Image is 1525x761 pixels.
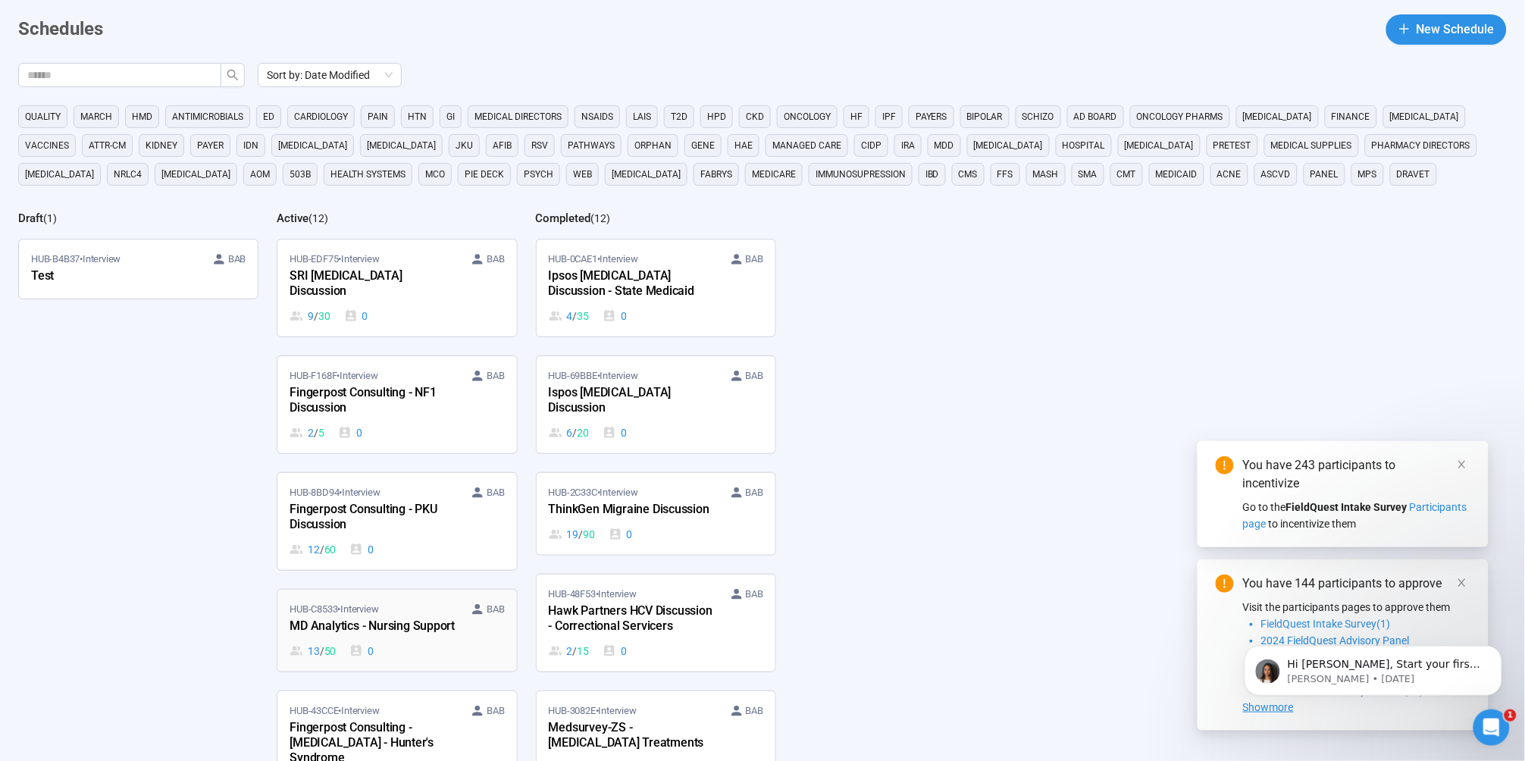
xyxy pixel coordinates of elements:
[577,643,589,659] span: 15
[746,109,764,124] span: CKD
[882,109,896,124] span: IPF
[290,424,324,441] div: 2
[1310,167,1339,182] span: panel
[320,541,324,558] span: /
[1156,167,1198,182] span: medicaid
[549,703,637,719] span: HUB-3082E • Interview
[537,473,775,555] a: HUB-2C33C•Interview BABThinkGen Migraine Discussion19 / 900
[324,643,337,659] span: 50
[25,109,61,124] span: QUALITY
[959,167,978,182] span: CMS
[901,138,915,153] span: IRA
[1473,709,1510,746] iframe: Intercom live chat
[634,138,672,153] span: orphan
[549,384,716,418] div: Ispos [MEDICAL_DATA] Discussion
[487,252,504,267] span: BAB
[278,138,347,153] span: [MEDICAL_DATA]
[89,138,126,153] span: ATTR-CM
[524,167,553,182] span: psych
[425,167,445,182] span: MCO
[1074,109,1117,124] span: Ad Board
[290,602,378,617] span: HUB-C8533 • Interview
[1372,138,1470,153] span: pharmacy directors
[290,167,311,182] span: 503B
[1216,456,1234,474] span: exclamation-circle
[1243,599,1470,615] p: Visit the participants pages to approve them
[536,211,591,225] h2: Completed
[746,252,763,267] span: BAB
[691,138,715,153] span: GENE
[671,109,687,124] span: T2D
[581,109,613,124] span: NSAIDS
[1243,499,1470,532] div: Go to the to incentivize them
[1332,109,1370,124] span: finance
[408,109,427,124] span: HTN
[591,212,611,224] span: ( 12 )
[609,526,633,543] div: 0
[290,500,456,535] div: Fingerpost Consulting - PKU Discussion
[19,240,258,299] a: HUB-B4B37•Interview BABTest
[1390,109,1459,124] span: [MEDICAL_DATA]
[349,541,374,558] div: 0
[967,109,1003,124] span: Bipolar
[1243,109,1312,124] span: [MEDICAL_DATA]
[850,109,863,124] span: HF
[197,138,224,153] span: Payer
[549,267,716,302] div: Ipsos [MEDICAL_DATA] Discussion - State Medicaid
[1358,167,1377,182] span: MPS
[1063,138,1105,153] span: HOSpital
[228,252,246,267] span: BAB
[583,526,595,543] span: 90
[277,211,308,225] h2: Active
[925,167,939,182] span: IBD
[267,64,393,86] span: Sort by: Date Modified
[997,167,1013,182] span: FFS
[1457,578,1467,588] span: close
[290,368,377,384] span: HUB-F168F • Interview
[1213,138,1251,153] span: pretest
[487,703,504,719] span: BAB
[603,643,627,659] div: 0
[221,63,245,87] button: search
[1117,167,1136,182] span: CMT
[1079,167,1098,182] span: SMA
[31,252,121,267] span: HUB-B4B37 • Interview
[549,643,589,659] div: 2
[549,602,716,637] div: Hawk Partners HCV Discussion - Correctional Servicers
[572,643,577,659] span: /
[114,167,142,182] span: NRLC4
[367,138,436,153] span: [MEDICAL_DATA]
[707,109,726,124] span: HPD
[18,15,103,44] h1: Schedules
[935,138,954,153] span: MDD
[549,719,716,753] div: Medsurvey-ZS - [MEDICAL_DATA] Treatments
[330,167,406,182] span: Health Systems
[577,308,589,324] span: 35
[1457,459,1467,470] span: close
[772,138,841,153] span: managed care
[549,308,589,324] div: 4
[314,308,318,324] span: /
[474,109,562,124] span: medical directors
[146,138,177,153] span: kidney
[487,368,504,384] span: BAB
[746,587,763,602] span: BAB
[314,424,318,441] span: /
[227,69,239,81] span: search
[31,267,198,287] div: Test
[277,590,516,672] a: HUB-C8533•Interview BABMD Analytics - Nursing Support13 / 500
[573,167,592,182] span: WEB
[338,424,362,441] div: 0
[974,138,1043,153] span: [MEDICAL_DATA]
[465,167,504,182] span: PIE Deck
[161,167,230,182] span: [MEDICAL_DATA]
[277,473,516,570] a: HUB-8BD94•Interview BABFingerpost Consulting - PKU Discussion12 / 600
[572,308,577,324] span: /
[243,138,258,153] span: IDN
[43,212,57,224] span: ( 1 )
[1397,167,1430,182] span: dravet
[568,138,615,153] span: Pathways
